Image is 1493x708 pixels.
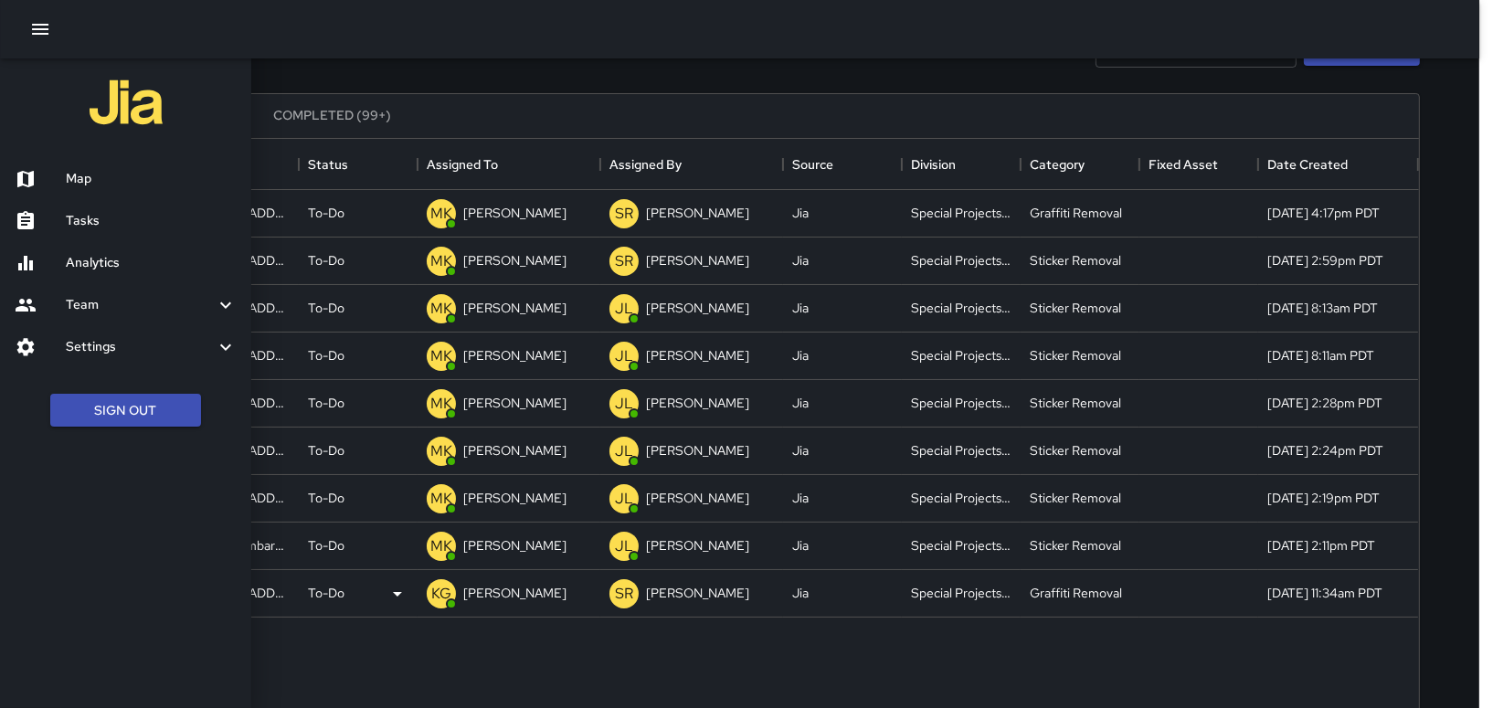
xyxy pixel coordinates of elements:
[66,211,237,231] h6: Tasks
[66,253,237,273] h6: Analytics
[66,295,215,315] h6: Team
[66,337,215,357] h6: Settings
[66,169,237,189] h6: Map
[50,394,201,428] button: Sign Out
[90,66,163,139] img: jia-logo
